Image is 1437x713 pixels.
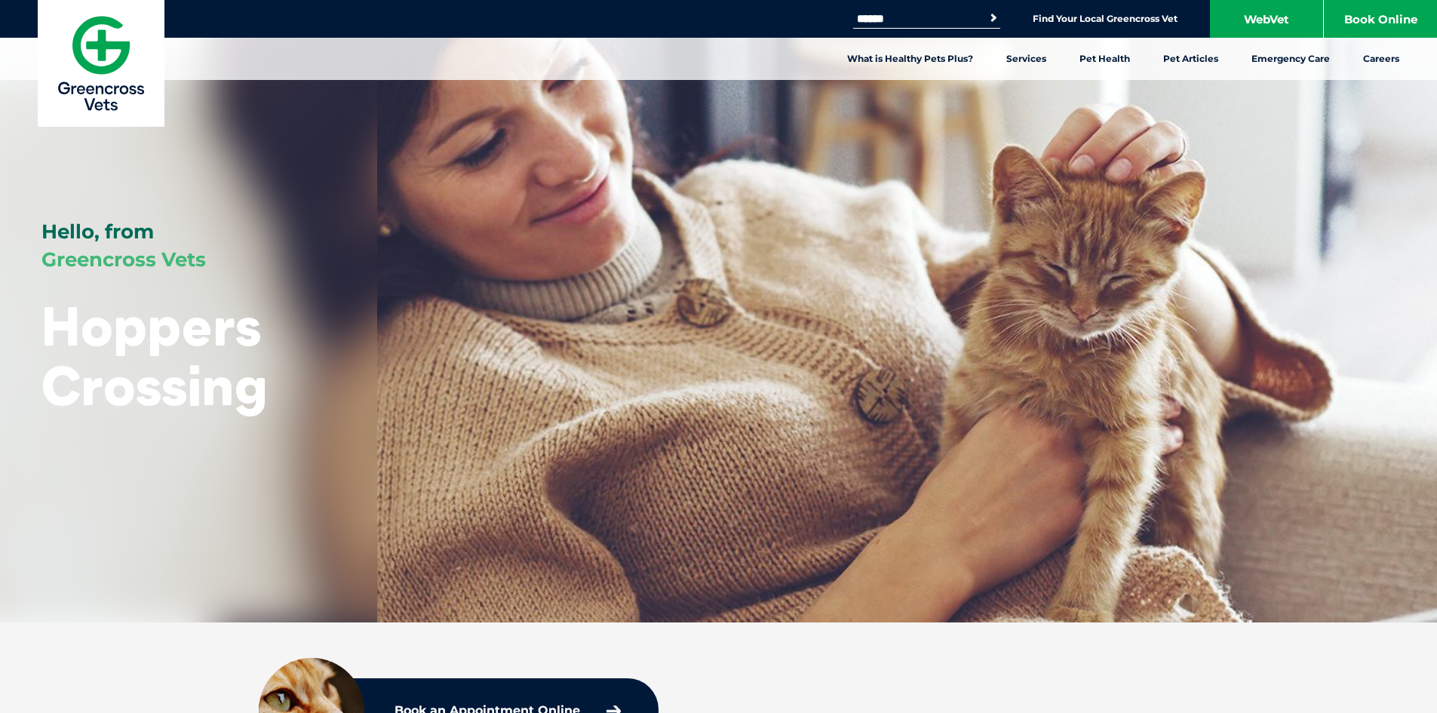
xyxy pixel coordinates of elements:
a: Pet Health [1063,38,1147,80]
button: Search [986,11,1001,26]
a: Find Your Local Greencross Vet [1033,13,1178,25]
a: Pet Articles [1147,38,1235,80]
a: What is Healthy Pets Plus? [831,38,990,80]
span: Hello, from [41,220,154,244]
h1: Hoppers Crossing [41,296,336,415]
a: Careers [1346,38,1416,80]
a: Services [990,38,1063,80]
a: Emergency Care [1235,38,1346,80]
span: Greencross Vets [41,247,206,272]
